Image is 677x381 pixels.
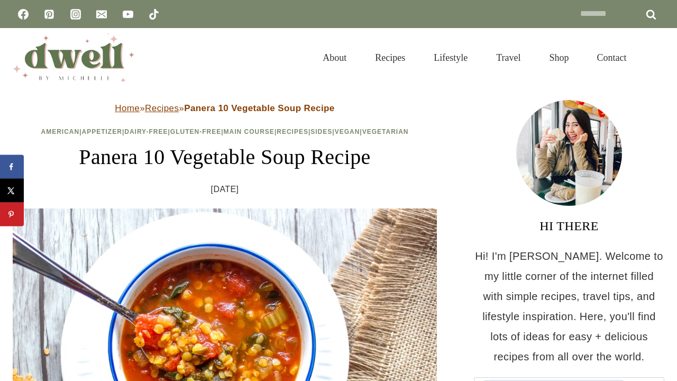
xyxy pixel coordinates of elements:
[117,4,139,25] a: YouTube
[583,39,641,76] a: Contact
[419,39,482,76] a: Lifestyle
[41,128,409,135] span: | | | | | | | |
[65,4,86,25] a: Instagram
[335,128,360,135] a: Vegan
[482,39,535,76] a: Travel
[115,103,334,113] span: » »
[362,128,409,135] a: Vegetarian
[310,128,332,135] a: Sides
[13,4,34,25] a: Facebook
[308,39,641,76] nav: Primary Navigation
[308,39,361,76] a: About
[474,216,664,235] h3: HI THERE
[474,246,664,367] p: Hi! I'm [PERSON_NAME]. Welcome to my little corner of the internet filled with simple recipes, tr...
[13,33,134,82] img: DWELL by michelle
[277,128,308,135] a: Recipes
[535,39,583,76] a: Shop
[91,4,112,25] a: Email
[224,128,275,135] a: Main Course
[39,4,60,25] a: Pinterest
[646,49,664,67] button: View Search Form
[124,128,168,135] a: Dairy-Free
[13,141,437,173] h1: Panera 10 Vegetable Soup Recipe
[145,103,179,113] a: Recipes
[41,128,80,135] a: American
[115,103,140,113] a: Home
[170,128,221,135] a: Gluten-Free
[143,4,164,25] a: TikTok
[184,103,335,113] strong: Panera 10 Vegetable Soup Recipe
[211,182,239,197] time: [DATE]
[361,39,419,76] a: Recipes
[82,128,122,135] a: Appetizer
